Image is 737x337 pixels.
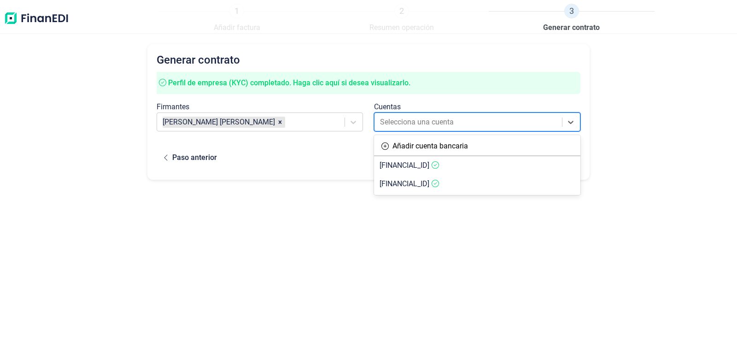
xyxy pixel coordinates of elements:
div: Cuentas [374,101,580,112]
button: Paso anterior [157,145,224,171]
article: [PERSON_NAME] [PERSON_NAME] [163,117,275,128]
h2: Generar contrato [157,53,580,66]
div: Añadir cuenta bancaria [374,137,580,155]
div: Añadir cuenta bancaria [392,141,468,152]
div: Remove SERGIO ENRIQUE [275,117,285,128]
div: Paso anterior [172,152,217,163]
span: [FINANCIAL_ID] [380,161,429,170]
span: Generar contrato [543,22,600,33]
div: Firmantes [157,101,363,112]
a: 3Generar contrato [543,4,600,33]
span: 3 [564,4,579,18]
button: Añadir cuenta bancaria [374,137,475,155]
img: Logo de aplicación [4,4,69,33]
span: Perfil de empresa (KYC) completado. Haga clic aquí si desea visualizarlo. [168,78,410,87]
span: [FINANCIAL_ID] [380,179,429,188]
